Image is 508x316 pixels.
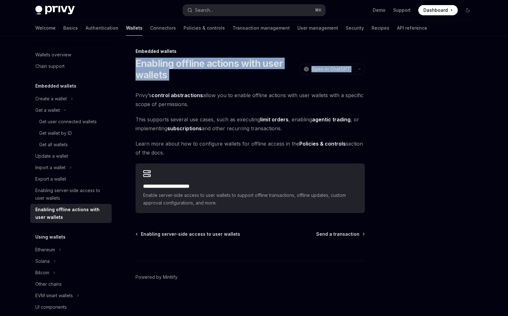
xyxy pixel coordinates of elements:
[299,140,346,147] strong: Policies & controls
[30,185,112,204] a: Enabling server-side access to user wallets
[312,116,351,123] strong: agentic trading
[35,20,56,36] a: Welcome
[184,20,225,36] a: Policies & controls
[372,20,389,36] a: Recipes
[35,280,62,288] div: Other chains
[30,139,112,150] a: Get all wallets
[316,231,364,237] a: Send a transaction
[143,191,357,207] span: Enable server-side access to user wallets to support offline transactions, offline updates, custo...
[30,61,112,72] a: Chain support
[136,48,365,54] div: Embedded wallets
[418,5,458,15] a: Dashboard
[300,64,354,75] button: Open in ChatGPT
[373,7,386,13] a: Demo
[30,301,112,313] a: UI components
[150,20,176,36] a: Connectors
[30,49,112,61] a: Wallets overview
[39,141,68,148] div: Get all wallets
[39,118,97,126] div: Get user connected wallets
[35,269,49,276] div: Bitcoin
[136,231,240,237] a: Enabling server-side access to user wallets
[126,20,143,36] a: Wallets
[35,175,66,183] div: Export a wallet
[35,62,65,70] div: Chain support
[346,20,364,36] a: Security
[35,6,75,15] img: dark logo
[86,20,118,36] a: Authentication
[30,204,112,223] a: Enabling offline actions with user wallets
[35,82,76,90] h5: Embedded wallets
[315,8,322,13] span: ⌘ K
[423,7,448,13] span: Dashboard
[30,278,112,290] a: Other chains
[30,173,112,185] a: Export a wallet
[35,106,60,114] div: Get a wallet
[316,231,359,237] span: Send a transaction
[167,125,202,132] strong: subscriptions
[136,91,365,109] span: Privy’s allow you to enable offline actions with user wallets with a specific scope of permissions.
[233,20,290,36] a: Transaction management
[35,152,68,160] div: Update a wallet
[141,231,240,237] span: Enabling server-side access to user wallets
[35,95,67,103] div: Create a wallet
[297,20,338,36] a: User management
[39,129,72,137] div: Get wallet by ID
[63,20,78,36] a: Basics
[30,116,112,127] a: Get user connected wallets
[35,164,66,171] div: Import a wallet
[35,303,67,311] div: UI components
[397,20,427,36] a: API reference
[136,163,365,213] a: **** **** **** **** ****Enable server-side access to user wallets to support offline transactions...
[393,7,411,13] a: Support
[35,257,50,265] div: Solana
[35,292,73,299] div: EVM smart wallets
[463,5,473,15] button: Toggle dark mode
[195,6,213,14] div: Search...
[136,274,177,280] a: Powered by Mintlify
[136,139,365,157] span: Learn more about how to configure wallets for offline access in the section of the docs.
[136,58,297,81] h1: Enabling offline actions with user wallets
[30,150,112,162] a: Update a wallet
[35,206,108,221] div: Enabling offline actions with user wallets
[35,51,71,59] div: Wallets overview
[30,127,112,139] a: Get wallet by ID
[151,92,203,99] a: control abstractions
[35,233,66,241] h5: Using wallets
[260,116,289,123] strong: limit orders
[35,246,55,254] div: Ethereum
[183,4,325,16] button: Search...⌘K
[136,115,365,133] span: This supports several use cases, such as executing , enabling , or implementing and other recurri...
[311,66,350,72] span: Open in ChatGPT
[35,187,108,202] div: Enabling server-side access to user wallets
